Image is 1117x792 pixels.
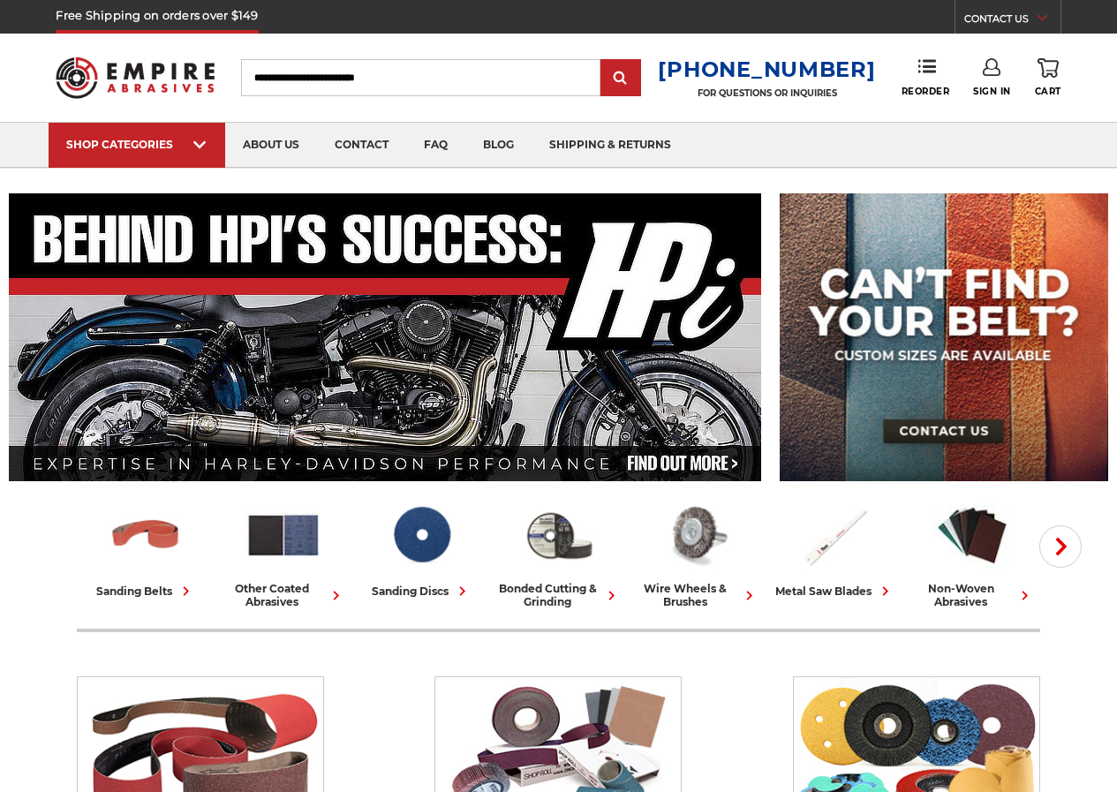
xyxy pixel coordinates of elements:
[66,138,208,151] div: SHOP CATEGORIES
[658,87,875,99] p: FOR QUESTIONS OR INQUIRIES
[933,497,1011,573] img: Non-woven Abrasives
[964,9,1060,34] a: CONTACT US
[910,582,1034,608] div: non-woven abrasives
[372,582,472,600] div: sanding discs
[84,497,208,600] a: sanding belts
[1035,86,1061,97] span: Cart
[382,497,460,573] img: Sanding Discs
[225,123,317,168] a: about us
[910,497,1034,608] a: non-woven abrasives
[520,497,598,573] img: Bonded Cutting & Grinding
[902,86,950,97] span: Reorder
[603,61,638,96] input: Submit
[775,582,894,600] div: metal saw blades
[780,193,1108,481] img: promo banner for custom belts.
[406,123,465,168] a: faq
[773,497,896,600] a: metal saw blades
[1035,58,1061,97] a: Cart
[973,86,1011,97] span: Sign In
[635,497,759,608] a: wire wheels & brushes
[497,497,621,608] a: bonded cutting & grinding
[9,193,762,481] img: Banner for an interview featuring Horsepower Inc who makes Harley performance upgrades featured o...
[635,582,759,608] div: wire wheels & brushes
[96,582,195,600] div: sanding belts
[465,123,532,168] a: blog
[317,123,406,168] a: contact
[658,57,875,82] a: [PHONE_NUMBER]
[359,497,483,600] a: sanding discs
[902,58,950,96] a: Reorder
[1039,525,1082,568] button: Next
[658,497,736,573] img: Wire Wheels & Brushes
[796,497,873,573] img: Metal Saw Blades
[497,582,621,608] div: bonded cutting & grinding
[56,47,214,109] img: Empire Abrasives
[107,497,185,573] img: Sanding Belts
[222,582,345,608] div: other coated abrasives
[222,497,345,608] a: other coated abrasives
[245,497,322,573] img: Other Coated Abrasives
[532,123,689,168] a: shipping & returns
